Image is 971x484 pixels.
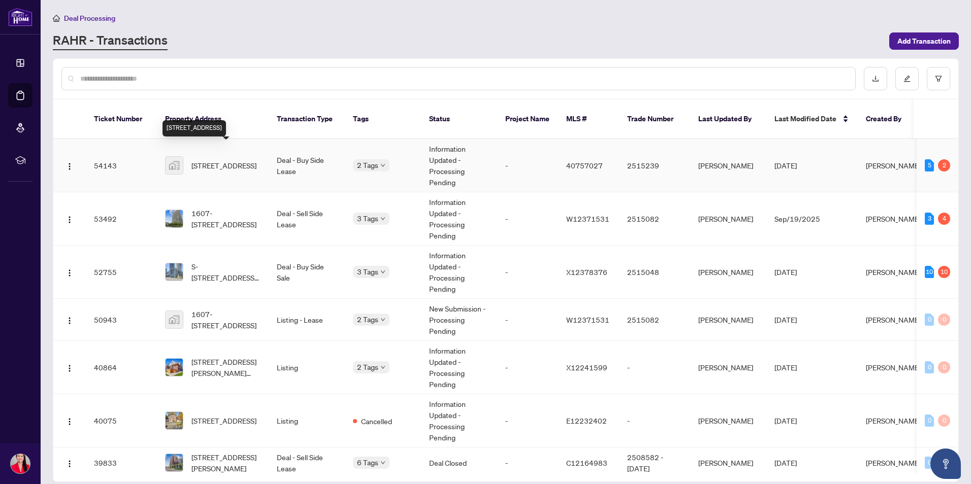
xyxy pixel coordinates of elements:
[86,447,157,478] td: 39833
[166,454,183,471] img: thumbnail-img
[191,452,261,474] span: [STREET_ADDRESS][PERSON_NAME]
[166,210,183,227] img: thumbnail-img
[86,341,157,394] td: 40864
[619,99,690,139] th: Trade Number
[357,213,378,224] span: 3 Tags
[380,216,385,221] span: down
[872,75,879,82] span: download
[690,394,766,447] td: [PERSON_NAME]
[61,157,78,174] button: Logo
[421,299,497,341] td: New Submission - Processing Pending
[380,163,385,168] span: down
[380,317,385,322] span: down
[690,99,766,139] th: Last Updated By
[619,394,690,447] td: -
[86,139,157,192] td: 54143
[864,67,887,90] button: download
[86,192,157,246] td: 53492
[191,261,261,283] span: S-[STREET_ADDRESS][PERSON_NAME]
[889,32,959,50] button: Add Transaction
[866,315,921,324] span: [PERSON_NAME]
[61,264,78,280] button: Logo
[191,415,256,426] span: [STREET_ADDRESS]
[938,213,950,225] div: 4
[191,208,261,230] span: 1607-[STREET_ADDRESS]
[357,361,378,373] span: 2 Tags
[566,416,607,425] span: E12232402
[925,314,934,326] div: 0
[269,299,345,341] td: Listing - Lease
[345,99,421,139] th: Tags
[269,192,345,246] td: Deal - Sell Side Lease
[163,120,226,136] div: [STREET_ADDRESS]
[938,414,950,427] div: 0
[269,394,345,447] td: Listing
[566,267,607,276] span: X12378376
[421,394,497,447] td: Information Updated - Processing Pending
[925,213,934,225] div: 3
[269,447,345,478] td: Deal - Sell Side Lease
[558,99,619,139] th: MLS #
[497,99,558,139] th: Project Name
[690,447,766,478] td: [PERSON_NAME]
[774,315,797,324] span: [DATE]
[690,139,766,192] td: [PERSON_NAME]
[421,192,497,246] td: Information Updated - Processing Pending
[938,266,950,278] div: 10
[191,356,261,378] span: [STREET_ADDRESS][PERSON_NAME][PERSON_NAME]
[191,308,261,331] span: 1607-[STREET_ADDRESS]
[166,263,183,281] img: thumbnail-img
[61,211,78,227] button: Logo
[357,159,378,171] span: 2 Tags
[690,341,766,394] td: [PERSON_NAME]
[497,246,558,299] td: -
[866,214,921,223] span: [PERSON_NAME]
[938,361,950,373] div: 0
[866,363,921,372] span: [PERSON_NAME]
[925,457,934,469] div: 0
[380,269,385,274] span: down
[619,299,690,341] td: 2515082
[927,67,950,90] button: filter
[269,139,345,192] td: Deal - Buy Side Lease
[86,99,157,139] th: Ticket Number
[566,161,603,170] span: 40757027
[166,157,183,174] img: thumbnail-img
[619,341,690,394] td: -
[11,454,30,473] img: Profile Icon
[421,246,497,299] td: Information Updated - Processing Pending
[66,364,74,372] img: Logo
[925,414,934,427] div: 0
[690,246,766,299] td: [PERSON_NAME]
[774,161,797,170] span: [DATE]
[53,32,168,50] a: RAHR - Transactions
[61,359,78,375] button: Logo
[897,33,951,49] span: Add Transaction
[566,458,607,467] span: C12164983
[925,361,934,373] div: 0
[497,394,558,447] td: -
[938,314,950,326] div: 0
[61,455,78,471] button: Logo
[935,75,942,82] span: filter
[66,216,74,224] img: Logo
[925,266,934,278] div: 10
[421,341,497,394] td: Information Updated - Processing Pending
[380,460,385,465] span: down
[774,416,797,425] span: [DATE]
[895,67,919,90] button: edit
[421,139,497,192] td: Information Updated - Processing Pending
[903,75,911,82] span: edit
[86,246,157,299] td: 52755
[61,312,78,328] button: Logo
[497,341,558,394] td: -
[357,266,378,278] span: 3 Tags
[774,214,820,223] span: Sep/19/2025
[774,267,797,276] span: [DATE]
[357,457,378,468] span: 6 Tags
[66,418,74,426] img: Logo
[421,447,497,478] td: Deal Closed
[361,416,392,427] span: Cancelled
[421,99,497,139] th: Status
[86,299,157,341] td: 50943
